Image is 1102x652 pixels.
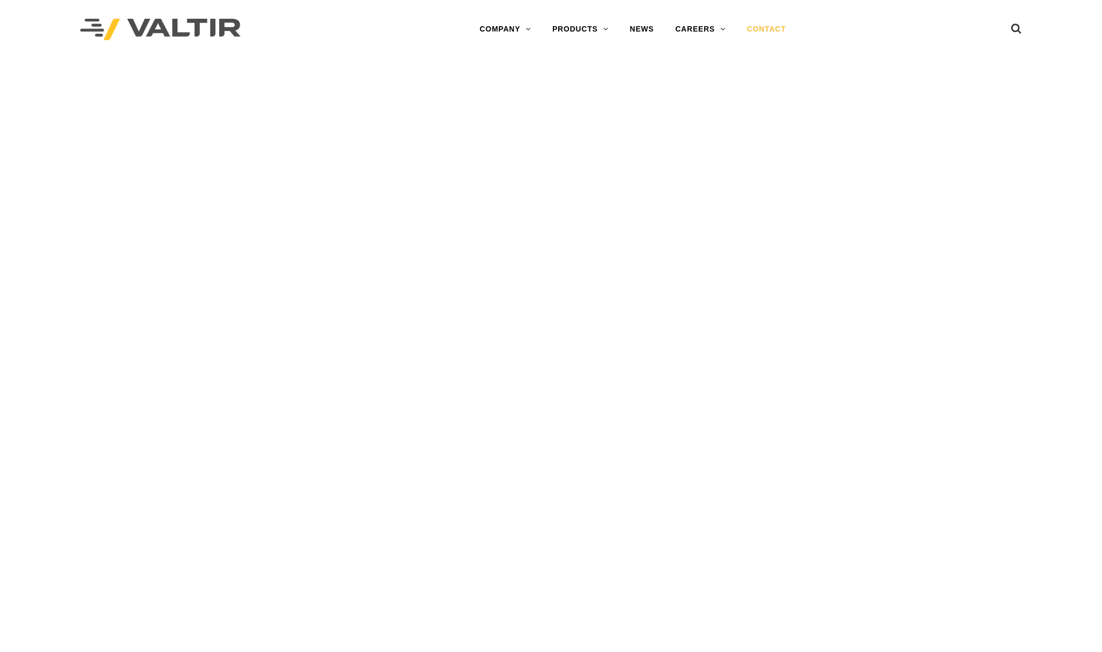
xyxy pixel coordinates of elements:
img: Valtir [80,19,241,41]
a: CAREERS [665,19,736,40]
a: PRODUCTS [542,19,619,40]
a: CONTACT [736,19,797,40]
a: COMPANY [469,19,542,40]
a: NEWS [619,19,665,40]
